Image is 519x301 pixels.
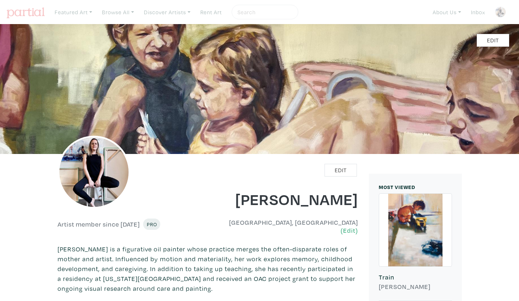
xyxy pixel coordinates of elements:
h6: [PERSON_NAME] [379,283,452,291]
a: Browse All [99,5,137,20]
h1: [PERSON_NAME] [213,189,358,209]
h6: Artist member since [DATE] [58,220,140,228]
a: About Us [429,5,464,20]
a: Edit [325,164,357,177]
small: MOST VIEWED [379,184,415,190]
a: Featured Art [51,5,95,20]
a: (Edit) [341,227,358,234]
h6: [GEOGRAPHIC_DATA], [GEOGRAPHIC_DATA] [213,219,358,234]
a: Discover Artists [141,5,194,20]
input: Search [237,8,291,17]
h6: Train [379,273,452,281]
a: Train [PERSON_NAME] [379,193,452,301]
a: Edit [477,34,509,47]
img: phpThumb.php [495,7,506,18]
img: phpThumb.php [58,136,130,209]
span: Pro [146,221,157,228]
a: Rent Art [197,5,225,20]
p: [PERSON_NAME] is a figurative oil painter whose practice merges the often-disparate roles of moth... [58,244,358,293]
a: Inbox [468,5,488,20]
